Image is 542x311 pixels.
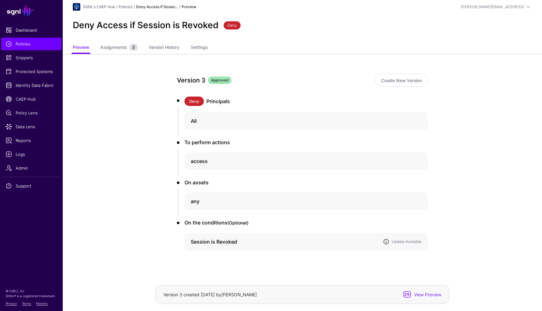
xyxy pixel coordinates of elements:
h4: Session is Revoked [191,238,378,245]
a: Update Available [392,239,422,244]
span: Policy Lens [6,110,57,116]
a: Protected Systems [1,65,61,78]
img: svg+xml;base64,PHN2ZyB3aWR0aD0iNjQiIGhlaWdodD0iNjQiIHZpZXdCb3g9IjAgMCA2NCA2NCIgZmlsbD0ibm9uZSIgeG... [73,3,80,11]
div: [PERSON_NAME][EMAIL_ADDRESS] [461,4,524,10]
span: Reports [6,137,57,144]
h2: Deny Access if Session is Revoked [73,20,219,31]
div: Version 3 [177,75,205,85]
a: Policies [1,38,61,50]
a: Privacy [6,302,17,305]
span: Assignments [99,44,128,50]
a: SGNL [4,4,59,18]
a: Assignments2 [100,42,137,54]
a: CAEP Hub [1,93,61,105]
span: Identity Data Fabric [6,82,57,88]
span: Protected Systems [6,68,57,75]
a: Reports [1,134,61,147]
a: Version History [149,42,179,54]
p: © [URL], Inc [6,288,57,293]
strong: Preview [182,4,196,9]
a: Patents [36,302,48,305]
a: Logs [1,148,61,161]
span: Policies [6,41,57,47]
a: Create New Version [375,74,428,87]
span: Support [6,183,57,189]
div: / [115,4,119,10]
div: / [132,4,136,10]
small: (Optional) [227,220,248,225]
a: Dashboard [1,24,61,36]
small: 2 [130,44,137,51]
h3: On assets [184,179,428,186]
span: Snippets [6,55,57,61]
a: Policy Lens [1,107,61,119]
a: Preview [73,42,89,54]
span: Dashboard [6,27,57,33]
h4: access [191,157,410,165]
span: Logs [6,151,57,157]
span: View Preview [412,291,442,298]
strong: Deny Access if Sessio... [136,4,178,9]
span: Data Lens [6,124,57,130]
a: Admin [1,162,61,174]
h3: Principals [206,98,428,105]
a: Snippets [1,51,61,64]
h3: On the conditions [184,219,428,227]
span: Admin [6,165,57,171]
p: SGNL® is a registered trademark [6,293,57,298]
a: Policies [119,4,132,9]
a: Settings [191,42,208,54]
a: SGNL's CAEP Hub [83,4,115,9]
a: Terms [22,302,31,305]
app-identifier: [PERSON_NAME] [221,292,257,297]
span: Deny [224,21,241,29]
h3: To perform actions [184,139,428,146]
h4: All [191,117,410,125]
div: Version 3 created [DATE] by [162,291,402,298]
h4: any [191,198,410,205]
span: Approved [208,76,231,84]
a: Identity Data Fabric [1,79,61,92]
div: / [178,4,182,10]
span: Deny [184,97,204,106]
span: CAEP Hub [6,96,57,102]
a: Data Lens [1,120,61,133]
